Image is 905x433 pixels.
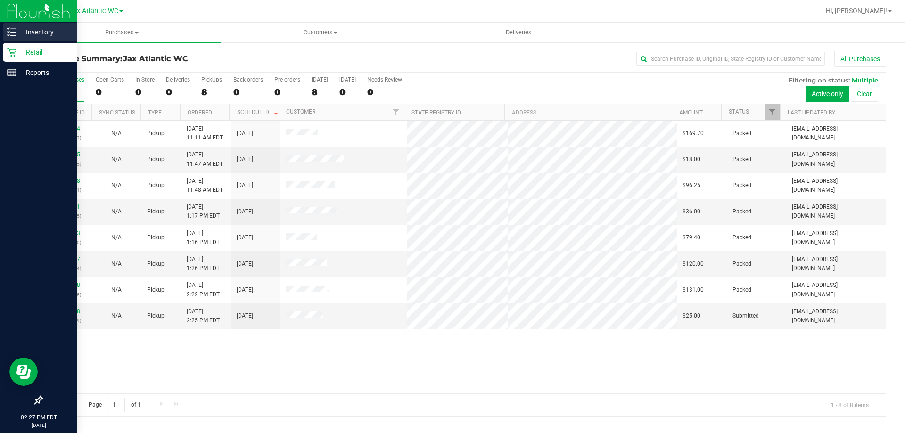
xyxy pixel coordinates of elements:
[732,260,751,269] span: Packed
[4,422,73,429] p: [DATE]
[851,86,878,102] button: Clear
[683,260,704,269] span: $120.00
[96,87,124,98] div: 0
[147,311,165,320] span: Pickup
[233,87,263,98] div: 0
[54,125,80,132] a: 12018744
[111,156,122,163] span: Not Applicable
[54,308,80,315] a: 12020788
[111,286,122,294] button: N/A
[792,255,880,273] span: [EMAIL_ADDRESS][DOMAIN_NAME]
[54,204,80,210] a: 12020051
[16,26,73,38] p: Inventory
[187,203,220,221] span: [DATE] 1:17 PM EDT
[792,307,880,325] span: [EMAIL_ADDRESS][DOMAIN_NAME]
[69,7,118,15] span: Jax Atlantic WC
[683,233,700,242] span: $79.40
[135,87,155,98] div: 0
[274,76,300,83] div: Pre-orders
[312,76,328,83] div: [DATE]
[96,76,124,83] div: Open Carts
[81,398,148,412] span: Page of 1
[683,155,700,164] span: $18.00
[147,286,165,294] span: Pickup
[166,76,190,83] div: Deliveries
[111,234,122,241] span: Not Applicable
[679,109,703,116] a: Amount
[187,124,223,142] span: [DATE] 11:11 AM EDT
[148,109,162,116] a: Type
[54,282,80,288] a: 12020658
[312,87,328,98] div: 8
[111,261,122,267] span: Not Applicable
[788,109,835,116] a: Last Updated By
[111,181,122,190] button: N/A
[504,104,672,121] th: Address
[732,207,751,216] span: Packed
[792,229,880,247] span: [EMAIL_ADDRESS][DOMAIN_NAME]
[111,129,122,138] button: N/A
[54,151,80,158] a: 12019135
[111,207,122,216] button: N/A
[732,181,751,190] span: Packed
[233,76,263,83] div: Back-orders
[4,413,73,422] p: 02:27 PM EDT
[187,150,223,168] span: [DATE] 11:47 AM EDT
[54,230,80,237] a: 12020123
[339,76,356,83] div: [DATE]
[792,150,880,168] span: [EMAIL_ADDRESS][DOMAIN_NAME]
[274,87,300,98] div: 0
[222,28,419,37] span: Customers
[166,87,190,98] div: 0
[732,233,751,242] span: Packed
[683,207,700,216] span: $36.00
[187,177,223,195] span: [DATE] 11:48 AM EDT
[834,51,886,67] button: All Purchases
[732,286,751,294] span: Packed
[237,129,253,138] span: [DATE]
[339,87,356,98] div: 0
[147,260,165,269] span: Pickup
[147,207,165,216] span: Pickup
[111,155,122,164] button: N/A
[147,129,165,138] span: Pickup
[23,23,221,42] a: Purchases
[732,311,759,320] span: Submitted
[826,7,887,15] span: Hi, [PERSON_NAME]!
[7,27,16,37] inline-svg: Inventory
[7,48,16,57] inline-svg: Retail
[187,281,220,299] span: [DATE] 2:22 PM EDT
[187,307,220,325] span: [DATE] 2:25 PM EDT
[493,28,544,37] span: Deliveries
[237,109,280,115] a: Scheduled
[792,203,880,221] span: [EMAIL_ADDRESS][DOMAIN_NAME]
[201,87,222,98] div: 8
[54,178,80,184] a: 12019138
[147,233,165,242] span: Pickup
[188,109,212,116] a: Ordered
[237,311,253,320] span: [DATE]
[16,47,73,58] p: Retail
[147,181,165,190] span: Pickup
[201,76,222,83] div: PickUps
[683,181,700,190] span: $96.25
[221,23,420,42] a: Customers
[732,155,751,164] span: Packed
[111,260,122,269] button: N/A
[411,109,461,116] a: State Registry ID
[852,76,878,84] span: Multiple
[23,28,221,37] span: Purchases
[237,233,253,242] span: [DATE]
[111,130,122,137] span: Not Applicable
[111,233,122,242] button: N/A
[806,86,849,102] button: Active only
[792,124,880,142] span: [EMAIL_ADDRESS][DOMAIN_NAME]
[683,286,704,294] span: $131.00
[9,358,38,386] iframe: Resource center
[135,76,155,83] div: In Store
[388,104,404,120] a: Filter
[367,76,402,83] div: Needs Review
[111,208,122,215] span: Not Applicable
[823,398,876,412] span: 1 - 8 of 8 items
[683,311,700,320] span: $25.00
